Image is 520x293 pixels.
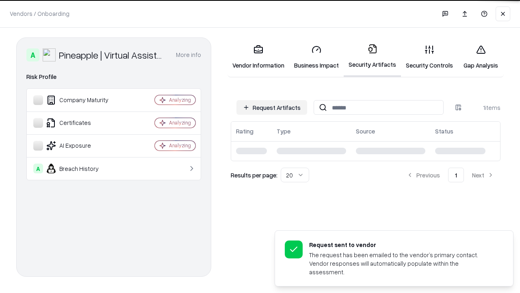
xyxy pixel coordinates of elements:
p: Results per page: [231,171,277,179]
div: A [26,48,39,61]
div: A [33,164,43,173]
div: Pineapple | Virtual Assistant Agency [59,48,166,61]
div: The request has been emailed to the vendor’s primary contact. Vendor responses will automatically... [309,251,494,276]
a: Vendor Information [227,38,289,76]
button: Request Artifacts [236,100,307,115]
div: Type [277,127,290,136]
div: Certificates [33,118,130,128]
div: Company Maturity [33,95,130,105]
div: Analyzing [169,119,191,126]
div: AI Exposure [33,141,130,151]
div: Analyzing [169,142,191,149]
div: 1 items [468,103,500,112]
a: Gap Analysis [458,38,504,76]
p: Vendors / Onboarding [10,9,69,18]
a: Security Artifacts [344,37,401,77]
div: Breach History [33,164,130,173]
div: Rating [236,127,253,136]
div: Risk Profile [26,72,201,82]
a: Security Controls [401,38,458,76]
div: Analyzing [169,96,191,103]
div: Status [435,127,453,136]
img: Pineapple | Virtual Assistant Agency [43,48,56,61]
nav: pagination [400,168,500,182]
div: Request sent to vendor [309,241,494,249]
button: More info [176,48,201,62]
button: 1 [448,168,464,182]
div: Source [356,127,375,136]
a: Business Impact [289,38,344,76]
